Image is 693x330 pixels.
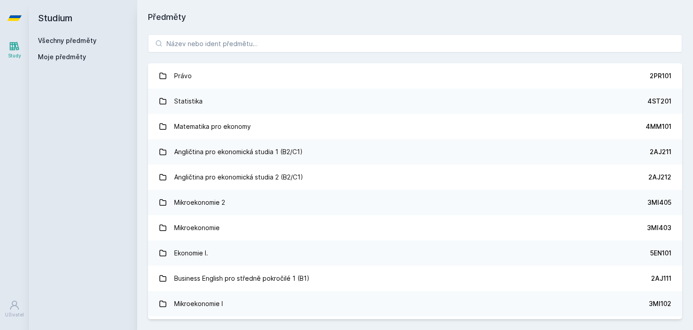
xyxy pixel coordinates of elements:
[174,269,310,288] div: Business English pro středně pokročilé 1 (B1)
[148,11,682,24] h1: Předměty
[2,36,27,64] a: Study
[148,266,682,291] a: Business English pro středně pokročilé 1 (B1) 2AJ111
[174,168,303,186] div: Angličtina pro ekonomická studia 2 (B2/C1)
[38,37,97,44] a: Všechny předměty
[647,97,671,106] div: 4ST201
[148,165,682,190] a: Angličtina pro ekonomická studia 2 (B2/C1) 2AJ212
[174,143,303,161] div: Angličtina pro ekonomická studia 1 (B2/C1)
[174,193,225,212] div: Mikroekonomie 2
[2,295,27,323] a: Uživatel
[646,122,671,131] div: 4MM101
[148,291,682,316] a: Mikroekonomie I 3MI102
[650,249,671,258] div: 5EN101
[8,52,21,59] div: Study
[649,299,671,308] div: 3MI102
[174,92,203,110] div: Statistika
[5,311,24,318] div: Uživatel
[148,139,682,165] a: Angličtina pro ekonomická studia 1 (B2/C1) 2AJ211
[651,274,671,283] div: 2AJ111
[648,173,671,182] div: 2AJ212
[148,34,682,52] input: Název nebo ident předmětu…
[148,190,682,215] a: Mikroekonomie 2 3MI405
[148,63,682,89] a: Právo 2PR101
[148,215,682,240] a: Mikroekonomie 3MI403
[174,67,192,85] div: Právo
[174,295,223,313] div: Mikroekonomie I
[174,244,208,262] div: Ekonomie I.
[650,71,671,80] div: 2PR101
[647,223,671,232] div: 3MI403
[174,118,251,136] div: Matematika pro ekonomy
[38,52,86,61] span: Moje předměty
[148,114,682,139] a: Matematika pro ekonomy 4MM101
[174,219,220,237] div: Mikroekonomie
[148,89,682,114] a: Statistika 4ST201
[647,198,671,207] div: 3MI405
[650,147,671,156] div: 2AJ211
[148,240,682,266] a: Ekonomie I. 5EN101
